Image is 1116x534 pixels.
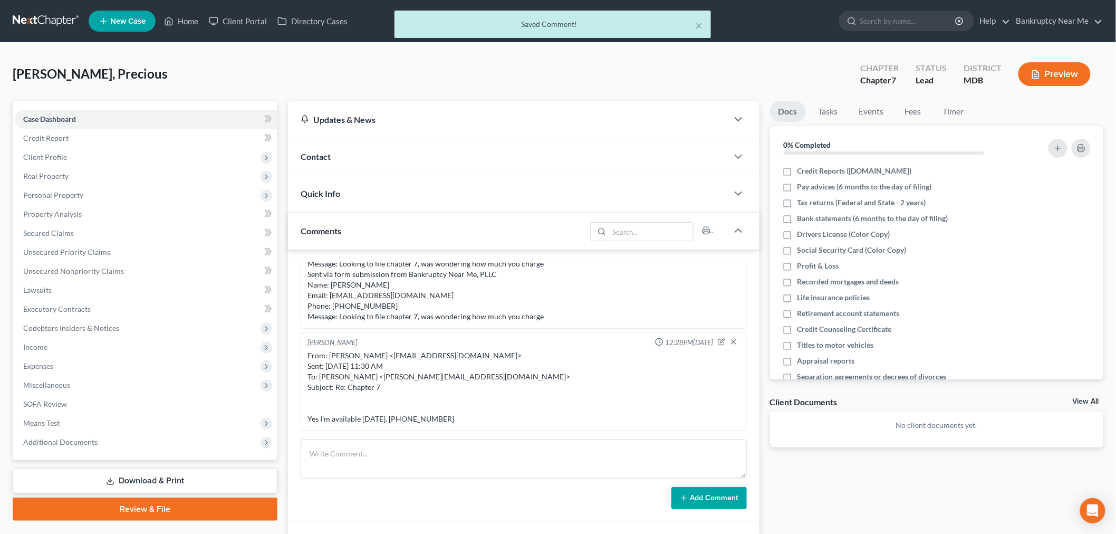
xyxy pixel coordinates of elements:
div: Chapter [860,62,899,74]
div: Updates & News [301,114,715,125]
span: Contact [301,151,331,161]
span: Recorded mortgages and deeds [797,276,899,287]
span: Miscellaneous [23,380,70,389]
a: Secured Claims [15,224,277,243]
span: Profit & Loss [797,261,839,271]
span: Life insurance policies [797,292,870,303]
span: Appraisal reports [797,356,855,366]
div: [PERSON_NAME] [307,338,358,348]
span: Credit Reports ([DOMAIN_NAME]) [797,166,912,176]
a: View All [1073,398,1099,405]
span: Personal Property [23,190,83,199]
span: Case Dashboard [23,115,76,123]
span: Means Test [23,418,60,427]
div: Open Intercom Messenger [1080,498,1105,523]
span: 12:28PM[DATE] [666,338,714,348]
span: Credit Counseling Certificate [797,324,892,335]
a: Property Analysis [15,205,277,224]
div: District [964,62,1002,74]
span: Drivers License (Color Copy) [797,229,890,240]
span: Additional Documents [23,437,98,446]
span: Separation agreements or decrees of divorces [797,371,947,382]
span: Unsecured Priority Claims [23,247,110,256]
span: Pay advices (6 months to the day of filing) [797,182,932,192]
span: Bank statements (6 months to the day of filing) [797,213,948,224]
a: Download & Print [13,469,277,493]
a: Tasks [810,101,846,122]
span: Tax returns (Federal and State - 2 years) [797,197,926,208]
div: From: [PERSON_NAME] <[EMAIL_ADDRESS][DOMAIN_NAME]> Sent: [DATE] 11:30 AM To: [PERSON_NAME] <[PERS... [307,350,740,424]
div: Saved Comment! [403,19,703,30]
div: Chapter [860,74,899,87]
span: [PERSON_NAME], Precious [13,66,167,81]
span: Expenses [23,361,53,370]
span: Codebtors Insiders & Notices [23,323,119,332]
span: Lawsuits [23,285,52,294]
a: Review & File [13,498,277,521]
button: Preview [1018,62,1091,86]
span: Income [23,342,47,351]
div: Client Documents [770,396,838,407]
span: Secured Claims [23,228,74,237]
a: SOFA Review [15,395,277,414]
strong: 0% Completed [784,140,831,149]
div: Lead [916,74,947,87]
div: MDB [964,74,1002,87]
a: Unsecured Priority Claims [15,243,277,262]
a: Timer [935,101,973,122]
span: SOFA Review [23,399,67,408]
span: Titles to motor vehicles [797,340,874,350]
a: Credit Report [15,129,277,148]
button: Add Comment [671,487,747,509]
a: Unsecured Nonpriority Claims [15,262,277,281]
span: Comments [301,226,341,236]
span: Retirement account statements [797,308,900,319]
span: Real Property [23,171,69,180]
a: Events [851,101,892,122]
span: Client Profile [23,152,67,161]
input: Search... [609,223,693,241]
span: Credit Report [23,133,69,142]
a: Docs [770,101,806,122]
a: Lawsuits [15,281,277,300]
span: Quick Info [301,188,340,198]
span: 7 [891,75,896,85]
div: Status [916,62,947,74]
a: Case Dashboard [15,110,277,129]
span: Social Security Card (Color Copy) [797,245,907,255]
span: Executory Contracts [23,304,91,313]
button: × [695,19,703,32]
a: Fees [897,101,930,122]
span: Unsecured Nonpriority Claims [23,266,124,275]
p: No client documents yet. [778,420,1095,431]
span: Property Analysis [23,209,82,218]
a: Executory Contracts [15,300,277,319]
